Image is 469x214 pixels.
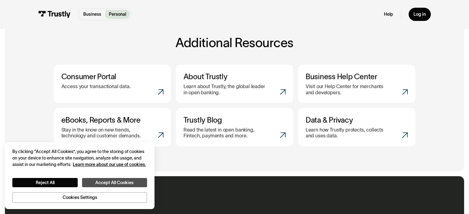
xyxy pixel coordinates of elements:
p: Read the latest in open banking, Fintech, payments and more. [183,127,267,139]
a: Log in [409,8,431,21]
p: Access your transactional data. [61,83,131,89]
div: Log in [413,11,426,17]
a: Business [80,10,105,19]
h3: Trustly Blog [183,115,286,124]
p: Business [83,11,101,18]
a: Business Help CenterVisit our Help Center for merchants and developers. [298,65,415,103]
img: Trustly Logo [38,11,71,18]
a: Consumer PortalAccess your transactional data. [54,65,171,103]
a: Personal [105,10,130,19]
a: eBooks, Reports & MoreStay in the know on new trends, technology and customer demands. [54,108,171,146]
a: Trustly BlogRead the latest in open banking, Fintech, payments and more. [176,108,293,146]
button: Cookies Settings [12,192,147,203]
h3: Consumer Portal [61,72,164,81]
button: Accept All Cookies [82,178,147,187]
h3: Business Help Center [306,72,408,81]
h3: Data & Privacy [306,115,408,124]
a: More information about your privacy, opens in a new tab [73,162,146,167]
h3: eBooks, Reports & More [61,115,164,124]
h2: Additional Resources [54,36,415,50]
a: Help [384,11,393,17]
p: Learn how Trustly protects, collects and uses data. [306,127,389,139]
a: About TrustlyLearn about Trustly, the global leader in open banking. [176,65,293,103]
button: Reject All [12,178,77,187]
p: Stay in the know on new trends, technology and customer demands. [61,127,145,139]
div: Privacy [12,148,147,203]
p: Learn about Trustly, the global leader in open banking. [183,83,267,95]
div: Cookie banner [5,142,154,209]
a: Data & PrivacyLearn how Trustly protects, collects and uses data. [298,108,415,146]
div: By clicking “Accept All Cookies”, you agree to the storing of cookies on your device to enhance s... [12,148,147,168]
p: Visit our Help Center for merchants and developers. [306,83,389,95]
p: Personal [109,11,126,18]
h3: About Trustly [183,72,286,81]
